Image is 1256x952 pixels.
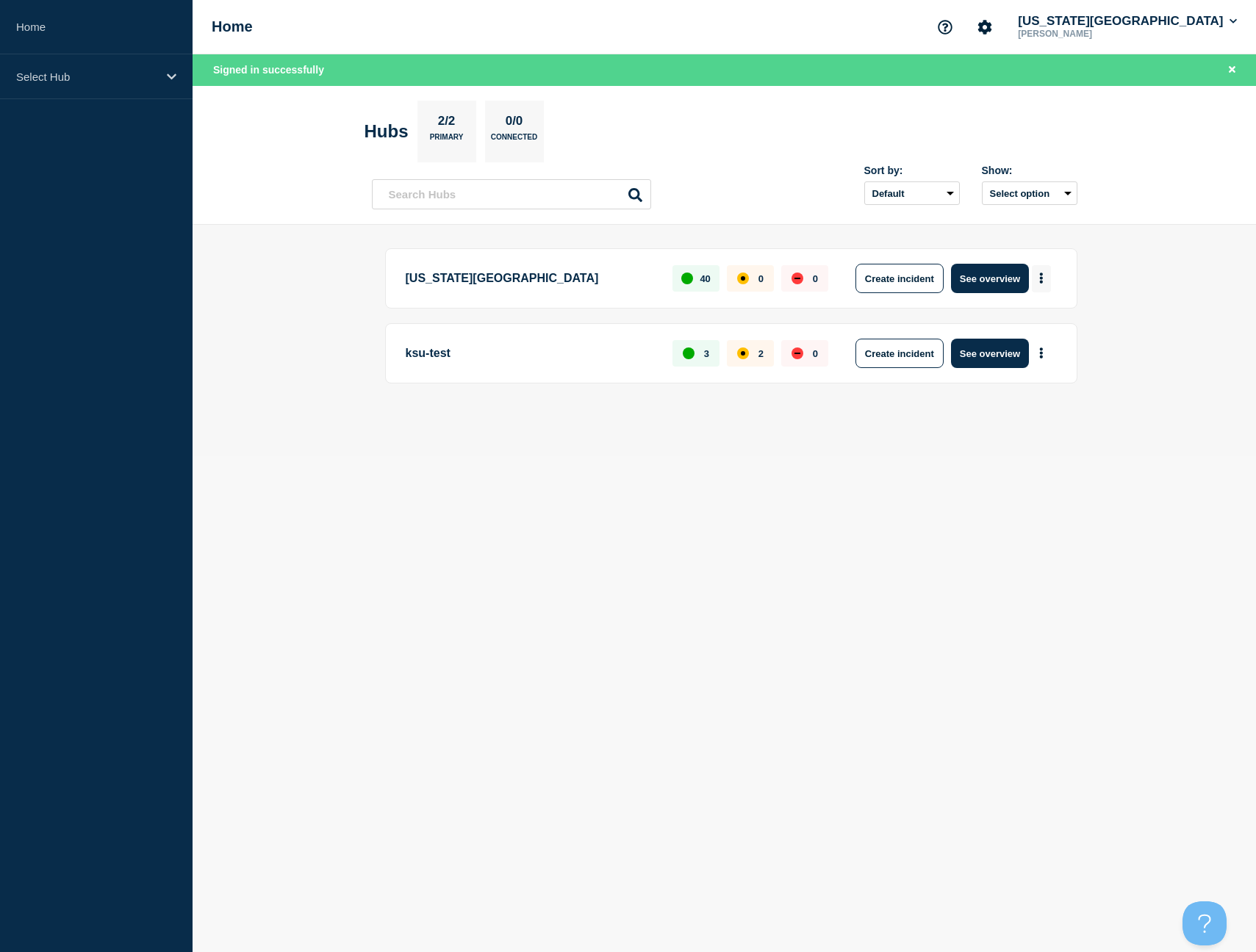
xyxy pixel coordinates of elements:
p: 3 [704,348,709,359]
div: down [792,347,803,359]
h1: Home [212,18,253,35]
div: affected [737,273,749,284]
button: See overview [951,264,1029,293]
button: Select option [982,181,1077,205]
p: 0/0 [500,114,528,133]
p: 40 [700,273,710,284]
p: Primary [430,133,464,148]
input: Search Hubs [372,179,651,209]
p: Select Hub [16,71,157,83]
button: More actions [1032,265,1051,292]
button: Support [930,12,961,43]
div: down [792,273,803,284]
div: Show: [982,165,1077,176]
div: up [683,347,695,359]
span: Signed in successfully [213,64,324,76]
p: 0 [813,273,818,284]
div: up [681,273,693,284]
button: Create incident [855,339,944,368]
p: 2 [758,348,764,359]
button: [US_STATE][GEOGRAPHIC_DATA] [1015,14,1240,29]
button: More actions [1032,340,1051,367]
button: See overview [951,339,1029,368]
p: [US_STATE][GEOGRAPHIC_DATA] [406,264,656,293]
button: Close banner [1223,62,1241,79]
p: [PERSON_NAME] [1015,29,1168,39]
p: 0 [758,273,764,284]
p: ksu-test [406,339,656,368]
button: Create incident [855,264,944,293]
p: 2/2 [432,114,461,133]
p: 0 [813,348,818,359]
button: Account settings [969,12,1000,43]
div: affected [737,347,749,359]
div: Sort by: [864,165,960,176]
h2: Hubs [365,121,409,142]
select: Sort by [864,181,960,205]
iframe: Help Scout Beacon - Open [1183,901,1227,945]
p: Connected [491,133,537,148]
